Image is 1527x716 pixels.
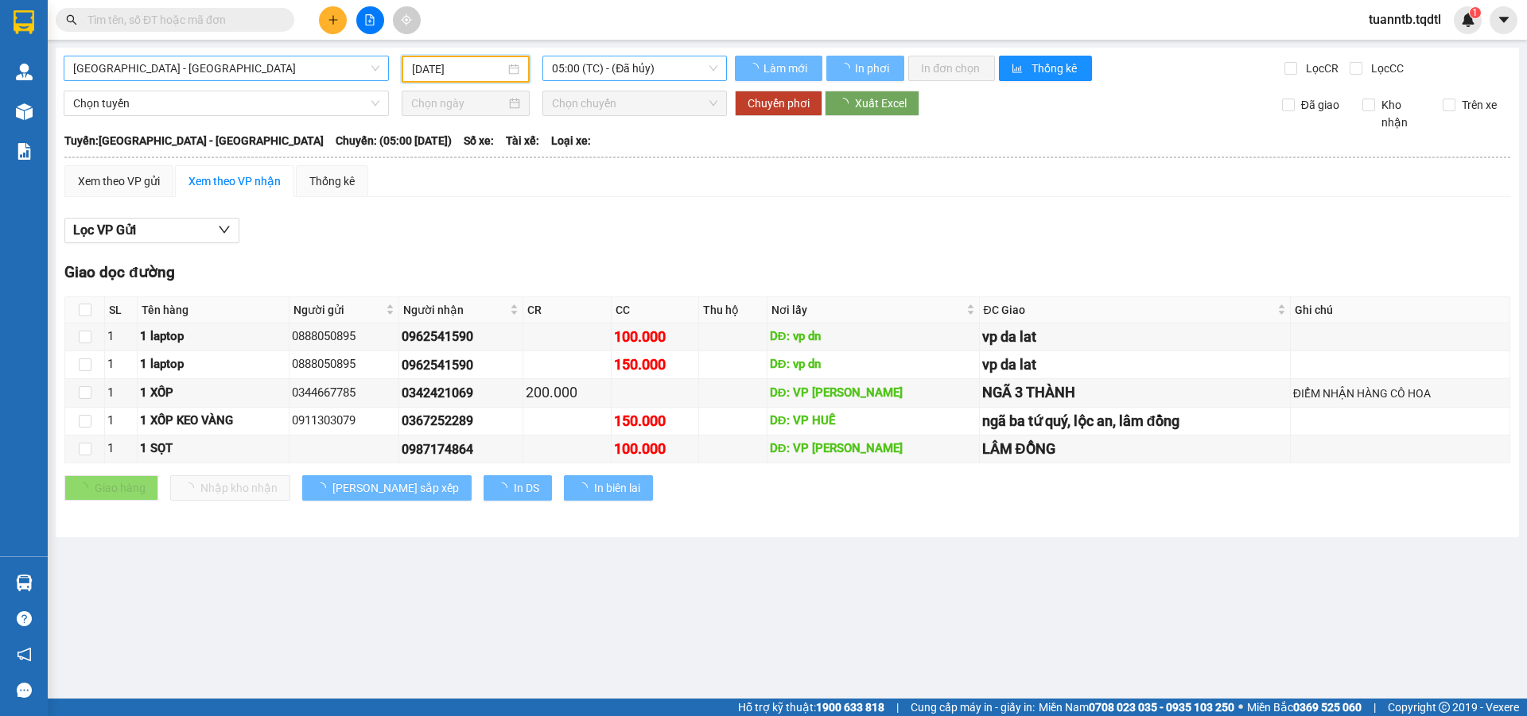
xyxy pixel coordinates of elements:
[17,647,32,662] span: notification
[982,381,1288,404] div: NGÃ 3 THÀNH
[140,439,286,459] div: 1 SỌT
[1012,63,1025,75] span: bar-chart
[218,223,231,236] span: down
[982,354,1288,376] div: vp da lat
[315,482,332,493] span: loading
[614,326,696,348] div: 100.000
[735,56,822,81] button: Làm mới
[1439,702,1450,713] span: copyright
[594,479,640,497] span: In biên lai
[770,384,977,403] div: DĐ: VP [PERSON_NAME]
[612,297,699,323] th: CC
[1455,96,1503,114] span: Trên xe
[1247,699,1362,716] span: Miền Bắc
[412,60,505,78] input: 13/09/2025
[1375,96,1431,131] span: Kho nhận
[78,172,160,190] div: Xem theo VP gửi
[908,56,995,81] button: In đơn chọn
[614,410,696,432] div: 150.000
[552,91,717,115] span: Chọn chuyến
[1039,699,1234,716] span: Miền Nam
[1356,10,1454,29] span: tuanntb.tqdtl
[484,475,552,501] button: In DS
[552,56,717,80] span: 05:00 (TC) - (Đã hủy)
[401,14,412,25] span: aim
[356,6,384,34] button: file-add
[526,381,608,404] div: 200.000
[770,355,977,374] div: DĐ: vp dn
[188,172,281,190] div: Xem theo VP nhận
[16,143,33,160] img: solution-icon
[551,132,591,149] span: Loại xe:
[770,327,977,346] div: DĐ: vp dn
[170,475,290,501] button: Nhập kho nhận
[1490,6,1517,34] button: caret-down
[614,354,696,376] div: 150.000
[292,327,396,346] div: 0888050895
[393,6,421,34] button: aim
[984,301,1274,319] span: ĐC Giao
[292,384,396,403] div: 0344667785
[506,132,539,149] span: Tài xế:
[64,218,239,243] button: Lọc VP Gửi
[138,297,289,323] th: Tên hàng
[1032,60,1079,77] span: Thống kê
[105,297,138,323] th: SL
[770,439,977,459] div: DĐ: VP [PERSON_NAME]
[328,14,339,25] span: plus
[64,134,324,147] b: Tuyến: [GEOGRAPHIC_DATA] - [GEOGRAPHIC_DATA]
[982,410,1288,432] div: ngã ba tứ quý, lộc an, lâm đồng
[839,63,853,74] span: loading
[107,355,134,374] div: 1
[771,301,963,319] span: Nơi lấy
[1089,701,1234,714] strong: 0708 023 035 - 0935 103 250
[107,384,134,403] div: 1
[402,439,520,459] div: 0987174864
[464,132,494,149] span: Số xe:
[16,103,33,120] img: warehouse-icon
[402,383,520,403] div: 0342421069
[140,355,286,374] div: 1 laptop
[748,63,761,74] span: loading
[1293,385,1507,402] div: ĐIỂM NHẬN HÀNG CÔ HOA
[855,60,892,77] span: In phơi
[1472,7,1478,18] span: 1
[292,355,396,374] div: 0888050895
[140,384,286,403] div: 1 XỐP
[911,699,1035,716] span: Cung cấp máy in - giấy in:
[411,95,506,112] input: Chọn ngày
[66,14,77,25] span: search
[73,56,379,80] span: Sài Gòn - Đà Lạt
[1295,96,1346,114] span: Đã giao
[1365,60,1406,77] span: Lọc CC
[896,699,899,716] span: |
[17,683,32,698] span: message
[614,438,696,460] div: 100.000
[1291,297,1510,323] th: Ghi chú
[699,297,767,323] th: Thu hộ
[17,611,32,626] span: question-circle
[73,220,136,240] span: Lọc VP Gửi
[107,439,134,459] div: 1
[107,412,134,431] div: 1
[292,412,396,431] div: 0911303079
[738,699,884,716] span: Hỗ trợ kỹ thuật:
[73,91,379,115] span: Chọn tuyến
[1300,60,1341,77] span: Lọc CR
[16,64,33,80] img: warehouse-icon
[403,301,507,319] span: Người nhận
[293,301,383,319] span: Người gửi
[1293,701,1362,714] strong: 0369 525 060
[770,412,977,431] div: DĐ: VP HUẾ
[402,411,520,431] div: 0367252289
[577,482,594,493] span: loading
[336,132,452,149] span: Chuyến: (05:00 [DATE])
[1238,704,1243,710] span: ⚪️
[140,327,286,346] div: 1 laptop
[496,482,514,493] span: loading
[319,6,347,34] button: plus
[16,575,33,591] img: warehouse-icon
[64,475,158,501] button: Giao hàng
[1461,13,1475,27] img: icon-new-feature
[999,56,1092,81] button: bar-chartThống kê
